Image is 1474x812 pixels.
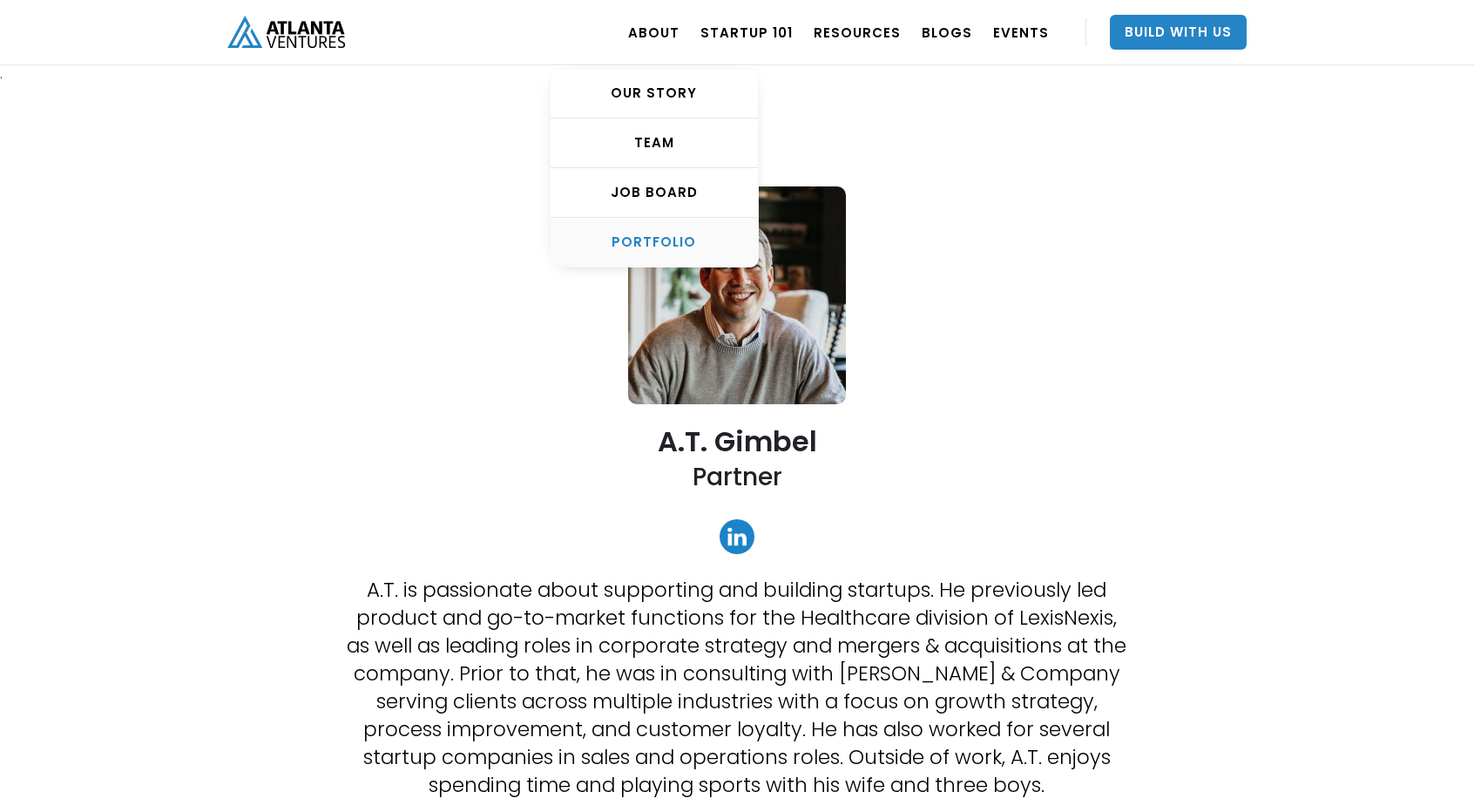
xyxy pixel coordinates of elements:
p: A.T. is passionate about supporting and building startups. He previously led product and go-to-ma... [347,576,1126,799]
div: TEAM [551,134,758,152]
a: OUR STORY [551,69,758,118]
a: EVENTS [993,8,1049,57]
a: BLOGS [922,8,972,57]
div: Job Board [551,184,758,201]
a: Startup 101 [700,8,793,57]
a: Job Board [551,168,758,218]
a: PORTFOLIO [551,218,758,267]
a: Build With Us [1110,15,1247,50]
h2: A.T. Gimbel [658,426,817,457]
div: PORTFOLIO [551,233,758,251]
div: OUR STORY [551,85,758,102]
h2: Partner [693,461,782,493]
a: TEAM [551,118,758,168]
a: ABOUT [628,8,680,57]
a: RESOURCES [814,8,901,57]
